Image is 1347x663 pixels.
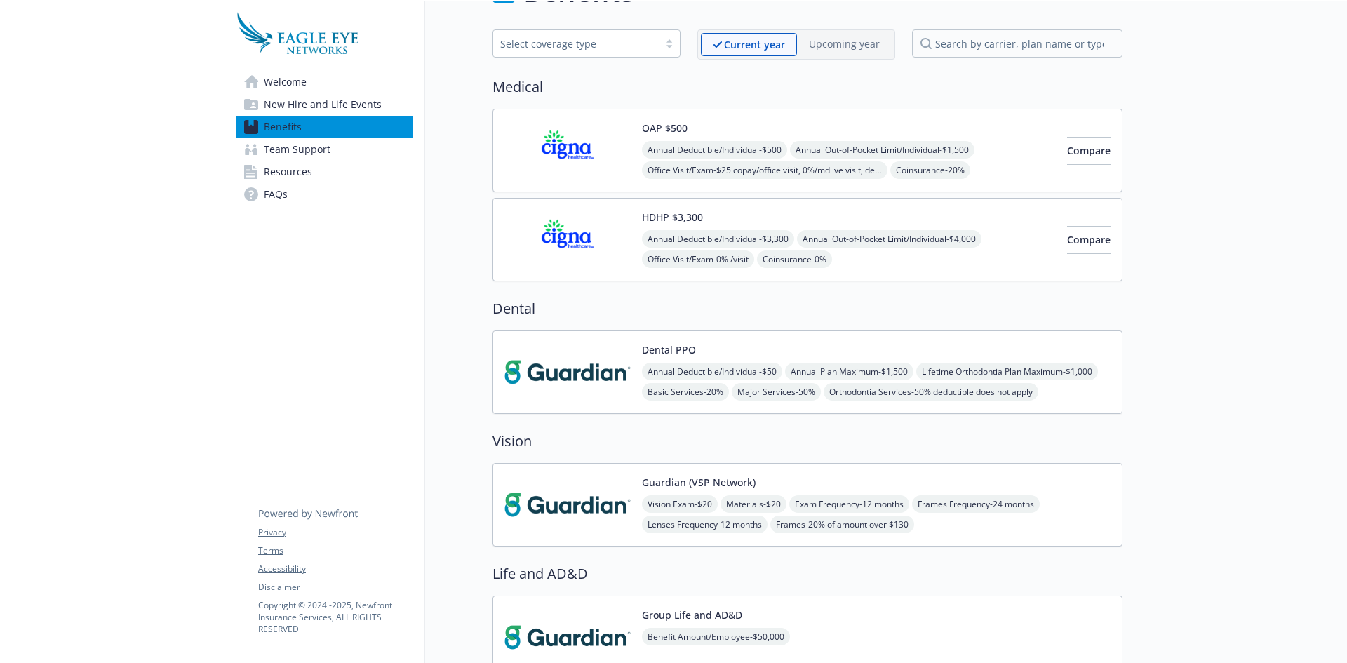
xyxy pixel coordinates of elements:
[790,141,974,159] span: Annual Out-of-Pocket Limit/Individual - $1,500
[264,161,312,183] span: Resources
[642,363,782,380] span: Annual Deductible/Individual - $50
[236,183,413,206] a: FAQs
[492,563,1122,584] h2: Life and AD&D
[721,495,786,513] span: Materials - $20
[258,544,413,557] a: Terms
[500,36,652,51] div: Select coverage type
[1067,137,1111,165] button: Compare
[912,495,1040,513] span: Frames Frequency - 24 months
[258,526,413,539] a: Privacy
[1067,144,1111,157] span: Compare
[824,383,1038,401] span: Orthodontia Services - 50% deductible does not apply
[642,608,742,622] button: Group Life and AD&D
[797,230,981,248] span: Annual Out-of-Pocket Limit/Individual - $4,000
[236,93,413,116] a: New Hire and Life Events
[642,121,688,135] button: OAP $500
[642,516,768,533] span: Lenses Frequency - 12 months
[504,475,631,535] img: Guardian carrier logo
[504,121,631,180] img: CIGNA carrier logo
[757,250,832,268] span: Coinsurance - 0%
[789,495,909,513] span: Exam Frequency - 12 months
[642,250,754,268] span: Office Visit/Exam - 0% /visit
[264,93,382,116] span: New Hire and Life Events
[264,183,288,206] span: FAQs
[264,138,330,161] span: Team Support
[642,475,756,490] button: Guardian (VSP Network)
[797,33,892,56] span: Upcoming year
[236,116,413,138] a: Benefits
[504,342,631,402] img: Guardian carrier logo
[264,116,302,138] span: Benefits
[916,363,1098,380] span: Lifetime Orthodontia Plan Maximum - $1,000
[785,363,913,380] span: Annual Plan Maximum - $1,500
[236,71,413,93] a: Welcome
[642,495,718,513] span: Vision Exam - $20
[642,141,787,159] span: Annual Deductible/Individual - $500
[890,161,970,179] span: Coinsurance - 20%
[724,37,785,52] p: Current year
[264,71,307,93] span: Welcome
[642,230,794,248] span: Annual Deductible/Individual - $3,300
[492,431,1122,452] h2: Vision
[642,383,729,401] span: Basic Services - 20%
[258,581,413,594] a: Disclaimer
[236,138,413,161] a: Team Support
[642,161,887,179] span: Office Visit/Exam - $25 copay/office visit, 0%/mdlive visit, deductible does not apply
[492,298,1122,319] h2: Dental
[912,29,1122,58] input: search by carrier, plan name or type
[504,210,631,269] img: CIGNA carrier logo
[236,161,413,183] a: Resources
[1067,226,1111,254] button: Compare
[770,516,914,533] span: Frames - 20% of amount over $130
[492,76,1122,98] h2: Medical
[809,36,880,51] p: Upcoming year
[732,383,821,401] span: Major Services - 50%
[258,563,413,575] a: Accessibility
[642,210,703,225] button: HDHP $3,300
[1067,233,1111,246] span: Compare
[642,628,790,645] span: Benefit Amount/Employee - $50,000
[258,599,413,635] p: Copyright © 2024 - 2025 , Newfront Insurance Services, ALL RIGHTS RESERVED
[642,342,696,357] button: Dental PPO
